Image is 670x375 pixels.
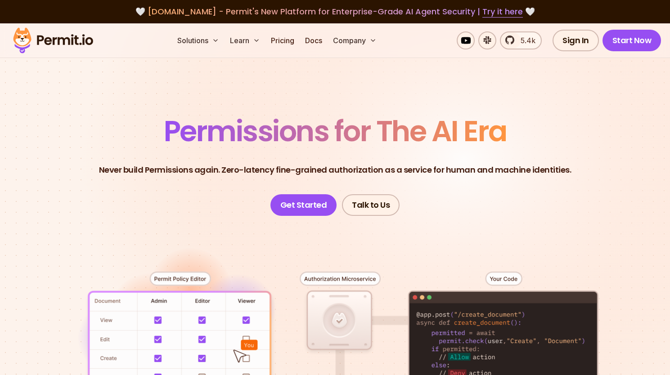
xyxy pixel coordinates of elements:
img: Permit logo [9,25,97,56]
span: [DOMAIN_NAME] - Permit's New Platform for Enterprise-Grade AI Agent Security | [148,6,523,17]
a: Sign In [553,30,599,51]
span: 5.4k [515,35,535,46]
a: Try it here [482,6,523,18]
a: Talk to Us [342,194,400,216]
p: Never build Permissions again. Zero-latency fine-grained authorization as a service for human and... [99,164,571,176]
button: Learn [226,31,264,49]
a: Get Started [270,194,337,216]
button: Solutions [174,31,223,49]
button: Company [329,31,380,49]
div: 🤍 🤍 [22,5,648,18]
a: Start Now [603,30,661,51]
a: Pricing [267,31,298,49]
a: Docs [301,31,326,49]
span: Permissions for The AI Era [164,111,507,151]
a: 5.4k [500,31,542,49]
